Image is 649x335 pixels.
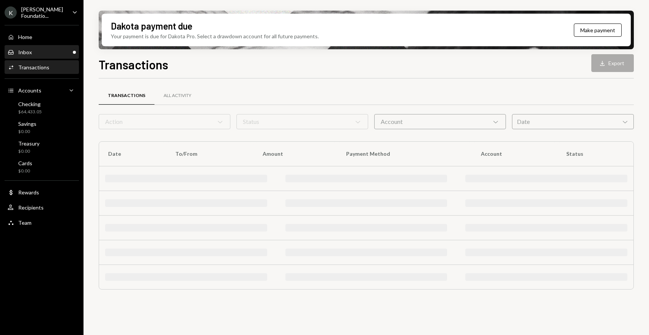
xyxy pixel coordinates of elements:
[5,185,79,199] a: Rewards
[18,87,41,94] div: Accounts
[166,142,253,166] th: To/From
[374,114,506,129] div: Account
[18,160,32,166] div: Cards
[164,92,191,99] div: All Activity
[18,121,36,127] div: Savings
[99,86,154,105] a: Transactions
[21,6,66,19] div: [PERSON_NAME] Foundatio...
[18,49,32,55] div: Inbox
[18,140,39,147] div: Treasury
[5,216,79,229] a: Team
[5,45,79,59] a: Inbox
[337,142,472,166] th: Payment Method
[18,189,39,196] div: Rewards
[18,34,32,40] div: Home
[18,148,39,155] div: $0.00
[99,57,168,72] h1: Transactions
[5,83,79,97] a: Accounts
[18,204,44,211] div: Recipients
[18,64,49,70] div: Transactions
[18,168,32,174] div: $0.00
[18,128,36,135] div: $0.00
[5,200,79,214] a: Recipients
[5,99,79,117] a: Checking$64,433.05
[5,60,79,74] a: Transactions
[111,20,192,32] div: Dakota payment due
[99,142,166,166] th: Date
[108,92,145,99] div: Transactions
[154,86,200,105] a: All Activity
[557,142,633,166] th: Status
[5,30,79,44] a: Home
[512,114,634,129] div: Date
[5,158,79,176] a: Cards$0.00
[5,118,79,136] a: Savings$0.00
[574,23,622,37] button: Make payment
[5,6,17,19] div: K
[5,138,79,156] a: Treasury$0.00
[18,219,32,226] div: Team
[254,142,337,166] th: Amount
[111,32,319,40] div: Your payment is due for Dakota Pro. Select a drawdown account for all future payments.
[472,142,557,166] th: Account
[18,109,42,115] div: $64,433.05
[18,101,42,107] div: Checking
